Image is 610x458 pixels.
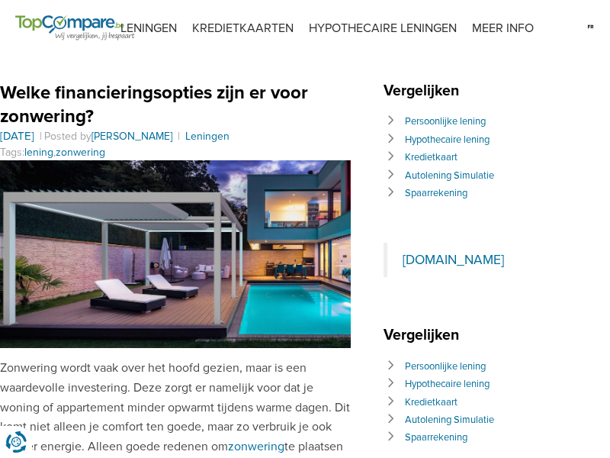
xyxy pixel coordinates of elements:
[405,378,490,390] a: Hypothecaire lening
[405,396,457,408] a: Kredietkaart
[405,115,486,127] a: Persoonlijke lening
[91,130,172,143] a: [PERSON_NAME]
[384,82,467,100] span: Vergelijken
[56,146,105,159] a: zonwering
[405,134,490,146] a: Hypothecaire lening
[405,187,467,199] a: Spaarrekening
[37,130,44,143] span: |
[586,15,595,38] img: fr.svg
[405,360,486,373] a: Persoonlijke lening
[405,431,467,443] a: Spaarrekening
[405,169,494,182] a: Autolening Simulatie
[405,414,494,426] a: Autolening Simulatie
[228,439,284,454] a: zonwering
[175,130,182,143] span: |
[44,130,175,143] span: Posted by
[405,151,457,163] a: Kredietkaart
[24,146,53,159] a: lening
[384,326,467,344] span: Vergelijken
[403,252,504,268] a: [DOMAIN_NAME]
[185,130,230,143] a: Leningen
